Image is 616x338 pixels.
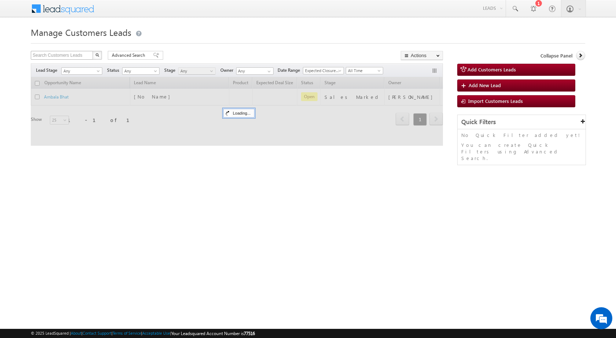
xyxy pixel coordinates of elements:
[303,67,344,74] a: Expected Closure Date
[278,67,303,74] span: Date Range
[61,67,102,75] a: Any
[264,68,273,75] a: Show All Items
[223,109,254,118] div: Loading...
[38,38,123,48] div: Chat with us now
[467,66,516,73] span: Add Customers Leads
[112,52,147,59] span: Advanced Search
[540,52,572,59] span: Collapse Panel
[82,331,111,335] a: Contact Support
[122,67,159,75] a: Any
[71,331,81,335] a: About
[346,67,383,74] a: All Time
[142,331,170,335] a: Acceptable Use
[461,132,582,138] p: No Quick Filter added yet!
[62,68,100,74] span: Any
[220,67,236,74] span: Owner
[171,331,255,336] span: Your Leadsquared Account Number is
[36,67,60,74] span: Lead Stage
[122,68,157,74] span: Any
[120,4,138,21] div: Minimize live chat window
[461,142,582,161] p: You can create Quick Filters using Advanced Search.
[31,330,255,337] span: © 2025 LeadSquared | | | | |
[401,51,443,60] button: Actions
[113,331,141,335] a: Terms of Service
[244,331,255,336] span: 77516
[95,53,99,57] img: Search
[303,67,341,74] span: Expected Closure Date
[469,82,501,88] span: Add New Lead
[107,67,122,74] span: Status
[179,68,213,74] span: Any
[346,67,381,74] span: All Time
[12,38,31,48] img: d_60004797649_company_0_60004797649
[458,115,586,129] div: Quick Filters
[178,67,216,75] a: Any
[468,98,523,104] span: Import Customers Leads
[164,67,178,74] span: Stage
[10,68,134,219] textarea: Type your message and hit 'Enter'
[31,26,131,38] span: Manage Customers Leads
[236,67,274,75] input: Type to Search
[100,226,133,235] em: Start Chat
